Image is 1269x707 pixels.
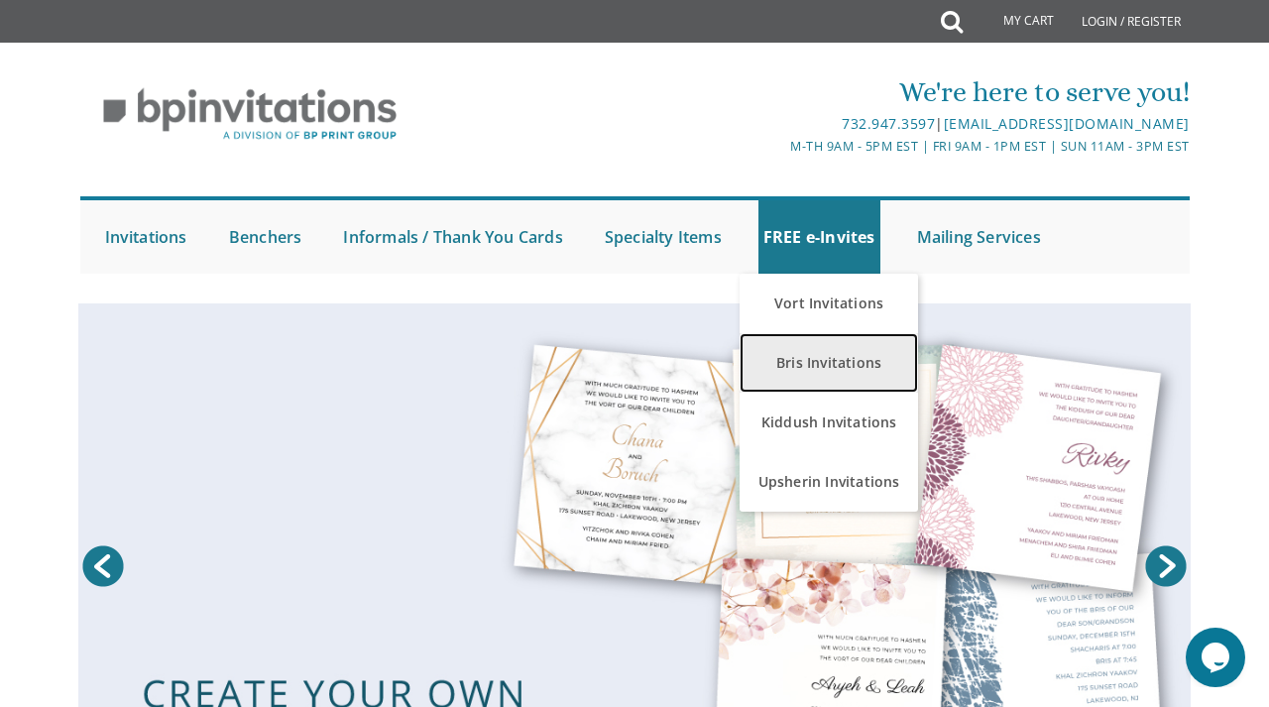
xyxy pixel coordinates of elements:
img: BP Invitation Loft [80,73,420,156]
a: Invitations [100,200,192,274]
a: Informals / Thank You Cards [338,200,567,274]
div: We're here to serve you! [451,72,1190,112]
a: Bris Invitations [740,333,918,393]
a: Benchers [224,200,307,274]
a: Next [1141,541,1191,591]
div: | [451,112,1190,136]
div: M-Th 9am - 5pm EST | Fri 9am - 1pm EST | Sun 11am - 3pm EST [451,136,1190,157]
iframe: chat widget [1186,628,1249,687]
a: Upsherin Invitations [740,452,918,512]
a: My Cart [961,2,1068,42]
a: Mailing Services [912,200,1046,274]
a: Vort Invitations [740,274,918,333]
a: FREE e-Invites [758,200,880,274]
a: Prev [78,541,128,591]
a: Specialty Items [600,200,727,274]
a: Kiddush Invitations [740,393,918,452]
a: [EMAIL_ADDRESS][DOMAIN_NAME] [944,114,1190,133]
a: 732.947.3597 [842,114,935,133]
